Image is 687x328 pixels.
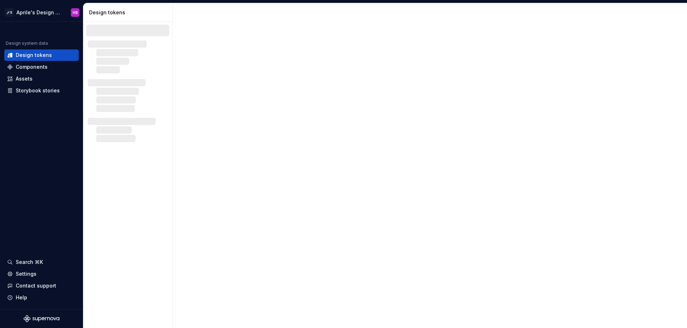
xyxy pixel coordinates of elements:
a: Design tokens [4,49,79,61]
a: Assets [4,73,79,85]
div: Settings [16,270,36,278]
svg: Supernova Logo [24,315,59,322]
a: Storybook stories [4,85,79,96]
button: Help [4,292,79,303]
div: HS [73,10,78,15]
div: Design tokens [89,9,170,16]
a: Settings [4,268,79,280]
div: Contact support [16,282,56,289]
div: Aprile's Design System [16,9,62,16]
div: Components [16,63,48,71]
div: Storybook stories [16,87,60,94]
div: Assets [16,75,33,82]
a: Components [4,61,79,73]
button: Search ⌘K [4,256,79,268]
div: Search ⌘K [16,259,43,266]
button: Contact support [4,280,79,291]
div: 🚀S [5,8,14,17]
button: 🚀SAprile's Design SystemHS [1,5,82,20]
div: Design tokens [16,52,52,59]
div: Design system data [6,40,48,46]
div: Help [16,294,27,301]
